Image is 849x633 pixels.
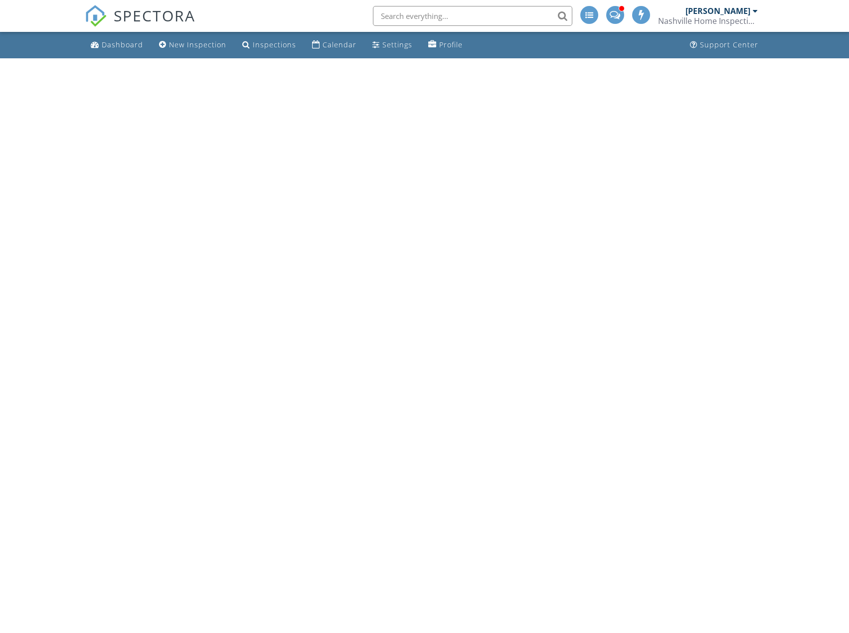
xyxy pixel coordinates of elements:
[85,5,107,27] img: The Best Home Inspection Software - Spectora
[102,40,143,49] div: Dashboard
[169,40,226,49] div: New Inspection
[658,16,758,26] div: Nashville Home Inspection
[382,40,412,49] div: Settings
[238,36,300,54] a: Inspections
[368,36,416,54] a: Settings
[685,6,750,16] div: [PERSON_NAME]
[253,40,296,49] div: Inspections
[686,36,762,54] a: Support Center
[439,40,463,49] div: Profile
[308,36,360,54] a: Calendar
[87,36,147,54] a: Dashboard
[155,36,230,54] a: New Inspection
[424,36,467,54] a: Profile
[373,6,572,26] input: Search everything...
[85,13,195,34] a: SPECTORA
[114,5,195,26] span: SPECTORA
[700,40,758,49] div: Support Center
[323,40,356,49] div: Calendar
